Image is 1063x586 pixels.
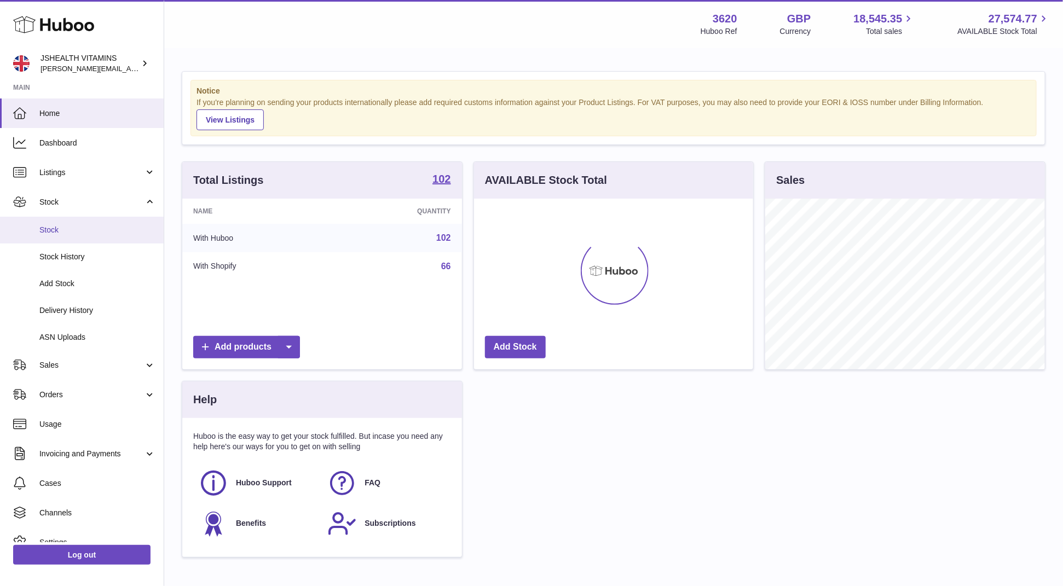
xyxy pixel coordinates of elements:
[193,431,451,452] p: Huboo is the easy way to get your stock fulfilled. But incase you need any help here's our ways f...
[39,537,155,548] span: Settings
[39,167,144,178] span: Listings
[436,233,451,242] a: 102
[39,360,144,370] span: Sales
[327,509,445,538] a: Subscriptions
[365,518,415,529] span: Subscriptions
[39,252,155,262] span: Stock History
[39,138,155,148] span: Dashboard
[485,336,546,358] a: Add Stock
[989,11,1037,26] span: 27,574.77
[866,26,915,37] span: Total sales
[39,478,155,489] span: Cases
[432,173,450,187] a: 102
[193,173,264,188] h3: Total Listings
[39,390,144,400] span: Orders
[780,26,811,37] div: Currency
[39,225,155,235] span: Stock
[197,86,1031,96] strong: Notice
[485,173,607,188] h3: AVAILABLE Stock Total
[787,11,811,26] strong: GBP
[776,173,805,188] h3: Sales
[41,53,139,74] div: JSHEALTH VITAMINS
[39,449,144,459] span: Invoicing and Payments
[193,336,300,358] a: Add products
[365,478,380,488] span: FAQ
[199,468,316,498] a: Huboo Support
[39,305,155,316] span: Delivery History
[957,11,1050,37] a: 27,574.77 AVAILABLE Stock Total
[39,108,155,119] span: Home
[41,64,219,73] span: [PERSON_NAME][EMAIL_ADDRESS][DOMAIN_NAME]
[441,262,451,271] a: 66
[193,392,217,407] h3: Help
[39,332,155,343] span: ASN Uploads
[236,478,292,488] span: Huboo Support
[39,197,144,207] span: Stock
[957,26,1050,37] span: AVAILABLE Stock Total
[432,173,450,184] strong: 102
[236,518,266,529] span: Benefits
[713,11,737,26] strong: 3620
[333,199,461,224] th: Quantity
[197,97,1031,130] div: If you're planning on sending your products internationally please add required customs informati...
[853,11,902,26] span: 18,545.35
[39,508,155,518] span: Channels
[199,509,316,538] a: Benefits
[701,26,737,37] div: Huboo Ref
[182,199,333,224] th: Name
[197,109,264,130] a: View Listings
[853,11,915,37] a: 18,545.35 Total sales
[327,468,445,498] a: FAQ
[182,252,333,281] td: With Shopify
[39,419,155,430] span: Usage
[182,224,333,252] td: With Huboo
[39,279,155,289] span: Add Stock
[13,545,151,565] a: Log out
[13,55,30,72] img: francesca@jshealthvitamins.com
